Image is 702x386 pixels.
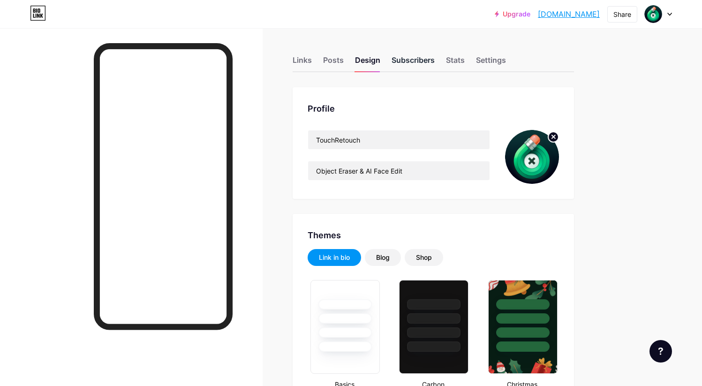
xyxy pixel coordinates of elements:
div: Profile [308,102,559,115]
div: Blog [376,253,390,262]
div: Link in bio [319,253,350,262]
div: Themes [308,229,559,242]
div: Shop [416,253,432,262]
div: Links [293,54,312,71]
input: Bio [308,161,490,180]
a: [DOMAIN_NAME] [538,8,600,20]
div: Posts [323,54,344,71]
img: touchretouch [505,130,559,184]
div: Subscribers [392,54,435,71]
div: Settings [476,54,506,71]
a: Upgrade [495,10,530,18]
input: Name [308,130,490,149]
div: Share [613,9,631,19]
img: touchretouch [644,5,662,23]
div: Design [355,54,380,71]
div: Stats [446,54,465,71]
